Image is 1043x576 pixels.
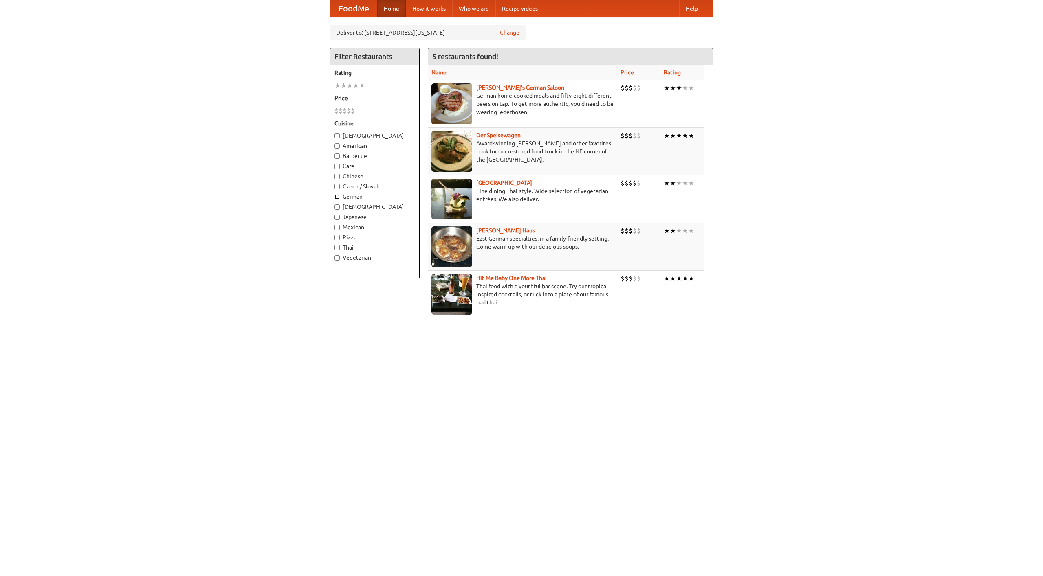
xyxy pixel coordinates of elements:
li: $ [347,106,351,115]
li: $ [633,179,637,188]
a: Who we are [452,0,495,17]
li: $ [621,179,625,188]
img: satay.jpg [431,179,472,219]
li: ★ [682,179,688,188]
li: ★ [688,131,694,140]
li: ★ [682,274,688,283]
li: ★ [676,83,682,92]
a: [PERSON_NAME] Haus [476,227,535,234]
li: $ [637,179,641,188]
li: ★ [676,179,682,188]
input: [DEMOGRAPHIC_DATA] [334,204,340,210]
li: $ [629,274,633,283]
li: $ [637,274,641,283]
label: Mexican [334,223,415,231]
li: $ [339,106,343,115]
li: ★ [682,83,688,92]
li: ★ [334,81,341,90]
li: $ [625,83,629,92]
p: Award-winning [PERSON_NAME] and other favorites. Look for our restored food truck in the NE corne... [431,139,614,164]
input: Chinese [334,174,340,179]
li: $ [637,131,641,140]
a: How it works [406,0,452,17]
input: Vegetarian [334,255,340,261]
li: ★ [682,226,688,235]
a: Home [377,0,406,17]
input: Japanese [334,215,340,220]
div: Deliver to: [STREET_ADDRESS][US_STATE] [330,25,526,40]
label: American [334,142,415,150]
li: ★ [688,179,694,188]
p: Thai food with a youthful bar scene. Try our tropical inspired cocktails, or tuck into a plate of... [431,282,614,307]
li: ★ [688,274,694,283]
li: ★ [670,179,676,188]
li: $ [621,226,625,235]
p: German home-cooked meals and fifty-eight different beers on tap. To get more authentic, you'd nee... [431,92,614,116]
li: ★ [664,274,670,283]
p: Fine dining Thai-style. Wide selection of vegetarian entrées. We also deliver. [431,187,614,203]
li: $ [629,83,633,92]
input: Czech / Slovak [334,184,340,189]
input: Mexican [334,225,340,230]
input: Cafe [334,164,340,169]
li: $ [629,131,633,140]
li: ★ [664,83,670,92]
img: kohlhaus.jpg [431,226,472,267]
li: $ [629,179,633,188]
label: Barbecue [334,152,415,160]
li: $ [633,83,637,92]
label: Cafe [334,162,415,170]
input: Thai [334,245,340,250]
li: $ [625,131,629,140]
h5: Rating [334,69,415,77]
li: ★ [664,131,670,140]
label: Vegetarian [334,254,415,262]
img: speisewagen.jpg [431,131,472,172]
b: Der Speisewagen [476,132,521,138]
ng-pluralize: 5 restaurants found! [432,53,498,60]
li: $ [334,106,339,115]
li: $ [343,106,347,115]
label: Chinese [334,172,415,180]
li: $ [625,274,629,283]
h5: Price [334,94,415,102]
li: $ [625,179,629,188]
li: ★ [688,83,694,92]
input: American [334,143,340,149]
a: [PERSON_NAME]'s German Saloon [476,84,564,91]
input: [DEMOGRAPHIC_DATA] [334,133,340,138]
li: ★ [688,226,694,235]
label: [DEMOGRAPHIC_DATA] [334,131,415,140]
label: Thai [334,243,415,252]
input: Barbecue [334,153,340,159]
li: $ [621,274,625,283]
li: ★ [676,226,682,235]
input: German [334,194,340,199]
a: Help [679,0,704,17]
li: $ [637,226,641,235]
a: Price [621,69,634,76]
li: ★ [670,274,676,283]
li: ★ [664,179,670,188]
label: [DEMOGRAPHIC_DATA] [334,203,415,211]
li: $ [633,131,637,140]
a: Recipe videos [495,0,544,17]
li: ★ [670,226,676,235]
li: ★ [676,131,682,140]
label: Czech / Slovak [334,182,415,191]
img: babythai.jpg [431,274,472,315]
img: esthers.jpg [431,83,472,124]
li: $ [633,226,637,235]
h4: Filter Restaurants [330,48,419,65]
li: $ [621,83,625,92]
li: ★ [347,81,353,90]
a: Rating [664,69,681,76]
h5: Cuisine [334,119,415,127]
li: ★ [670,131,676,140]
a: Hit Me Baby One More Thai [476,275,547,281]
li: ★ [353,81,359,90]
label: Pizza [334,233,415,241]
